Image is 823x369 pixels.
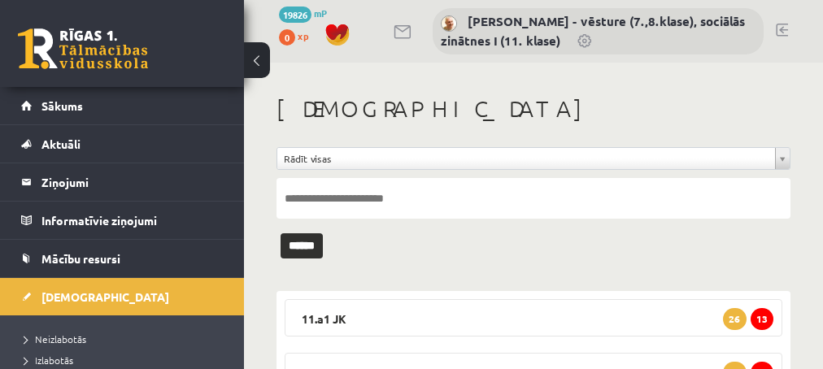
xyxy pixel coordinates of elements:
img: Andris Garabidovičs - vēsture (7.,8.klase), sociālās zinātnes I (11. klase) [441,15,457,32]
legend: Informatīvie ziņojumi [41,202,224,239]
span: Neizlabotās [24,332,86,345]
a: Rādīt visas [277,148,790,169]
a: Sākums [21,87,224,124]
span: Rādīt visas [284,148,769,169]
span: Izlabotās [24,354,73,367]
a: Aktuāli [21,125,224,163]
span: mP [314,7,327,20]
a: Izlabotās [24,353,228,367]
span: 0 [279,29,295,46]
span: Aktuāli [41,137,81,151]
a: Rīgas 1. Tālmācības vidusskola [18,28,148,69]
h1: [DEMOGRAPHIC_DATA] [277,95,790,123]
span: xp [298,29,308,42]
span: [DEMOGRAPHIC_DATA] [41,289,169,304]
legend: 11.a1 JK [285,299,782,336]
a: Informatīvie ziņojumi [21,202,224,239]
span: Sākums [41,98,83,113]
a: Neizlabotās [24,332,228,346]
span: 19826 [279,7,311,23]
a: [PERSON_NAME] - vēsture (7.,8.klase), sociālās zinātnes I (11. klase) [441,13,745,49]
a: [DEMOGRAPHIC_DATA] [21,278,224,315]
span: 13 [751,308,773,330]
a: Ziņojumi [21,163,224,201]
legend: Ziņojumi [41,163,224,201]
a: Mācību resursi [21,240,224,277]
a: 19826 mP [279,7,327,20]
span: Mācību resursi [41,251,120,266]
a: 0 xp [279,29,316,42]
span: 26 [723,308,746,330]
